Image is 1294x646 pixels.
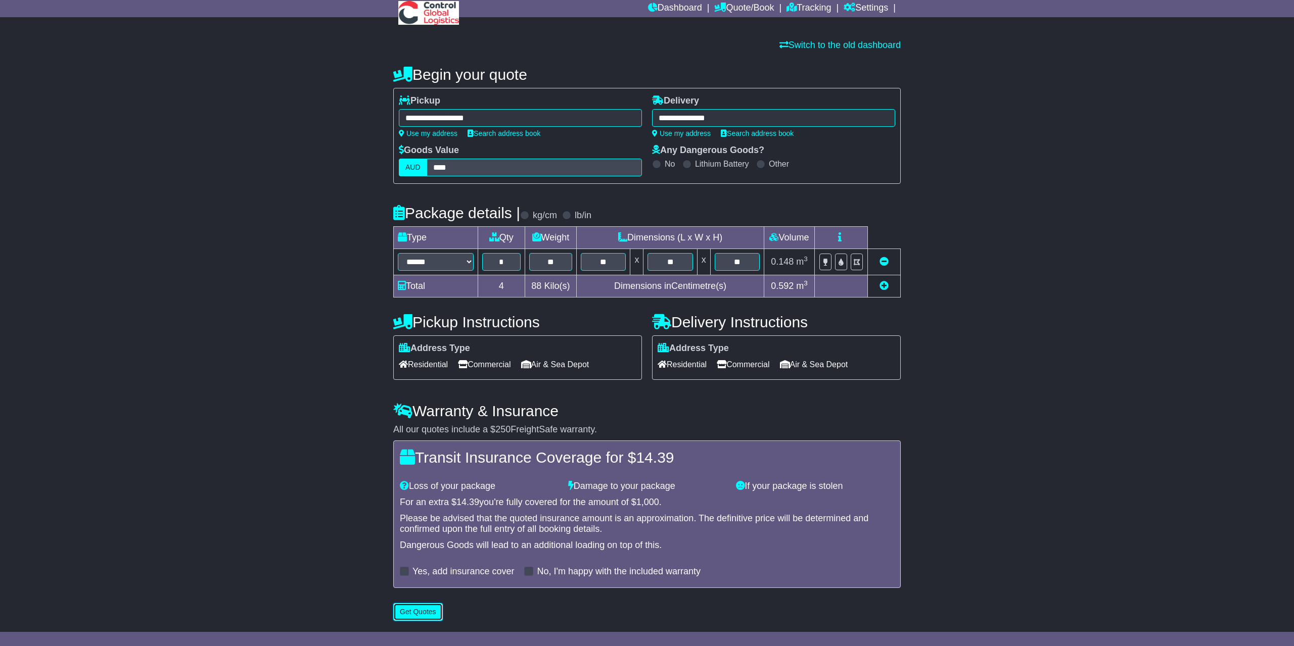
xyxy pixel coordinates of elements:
[393,424,901,435] div: All our quotes include a $ FreightSafe warranty.
[399,357,448,372] span: Residential
[399,343,470,354] label: Address Type
[393,603,443,621] button: Get Quotes
[577,275,764,297] td: Dimensions in Centimetre(s)
[731,481,899,492] div: If your package is stolen
[399,145,459,156] label: Goods Value
[779,40,901,50] a: Switch to the old dashboard
[393,205,520,221] h4: Package details |
[804,279,808,287] sup: 3
[575,210,591,221] label: lb/in
[537,566,701,577] label: No, I'm happy with the included warranty
[880,257,889,267] a: Remove this item
[636,497,659,507] span: 1,000
[630,249,643,275] td: x
[394,275,478,297] td: Total
[399,129,457,137] a: Use my address
[412,566,514,577] label: Yes, add insurance cover
[563,481,731,492] div: Damage to your package
[796,281,808,291] span: m
[525,227,577,249] td: Weight
[652,314,901,330] h4: Delivery Instructions
[577,227,764,249] td: Dimensions (L x W x H)
[636,449,674,466] span: 14.39
[393,403,901,419] h4: Warranty & Insurance
[780,357,848,372] span: Air & Sea Depot
[478,275,525,297] td: 4
[394,227,478,249] td: Type
[495,424,511,434] span: 250
[652,95,699,107] label: Delivery
[658,343,729,354] label: Address Type
[721,129,794,137] a: Search address book
[456,497,479,507] span: 14.39
[400,540,894,551] div: Dangerous Goods will lead to an additional loading on top of this.
[771,281,794,291] span: 0.592
[665,159,675,169] label: No
[652,129,711,137] a: Use my address
[400,513,894,535] div: Please be advised that the quoted insurance amount is an approximation. The definitive price will...
[478,227,525,249] td: Qty
[395,481,563,492] div: Loss of your package
[764,227,814,249] td: Volume
[400,449,894,466] h4: Transit Insurance Coverage for $
[652,145,764,156] label: Any Dangerous Goods?
[525,275,577,297] td: Kilo(s)
[769,159,789,169] label: Other
[717,357,769,372] span: Commercial
[458,357,511,372] span: Commercial
[521,357,589,372] span: Air & Sea Depot
[796,257,808,267] span: m
[533,210,557,221] label: kg/cm
[399,159,427,176] label: AUD
[468,129,540,137] a: Search address book
[393,314,642,330] h4: Pickup Instructions
[393,66,901,83] h4: Begin your quote
[880,281,889,291] a: Add new item
[804,255,808,263] sup: 3
[658,357,707,372] span: Residential
[771,257,794,267] span: 0.148
[695,159,749,169] label: Lithium Battery
[697,249,710,275] td: x
[400,497,894,508] div: For an extra $ you're fully covered for the amount of $ .
[531,281,541,291] span: 88
[399,95,440,107] label: Pickup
